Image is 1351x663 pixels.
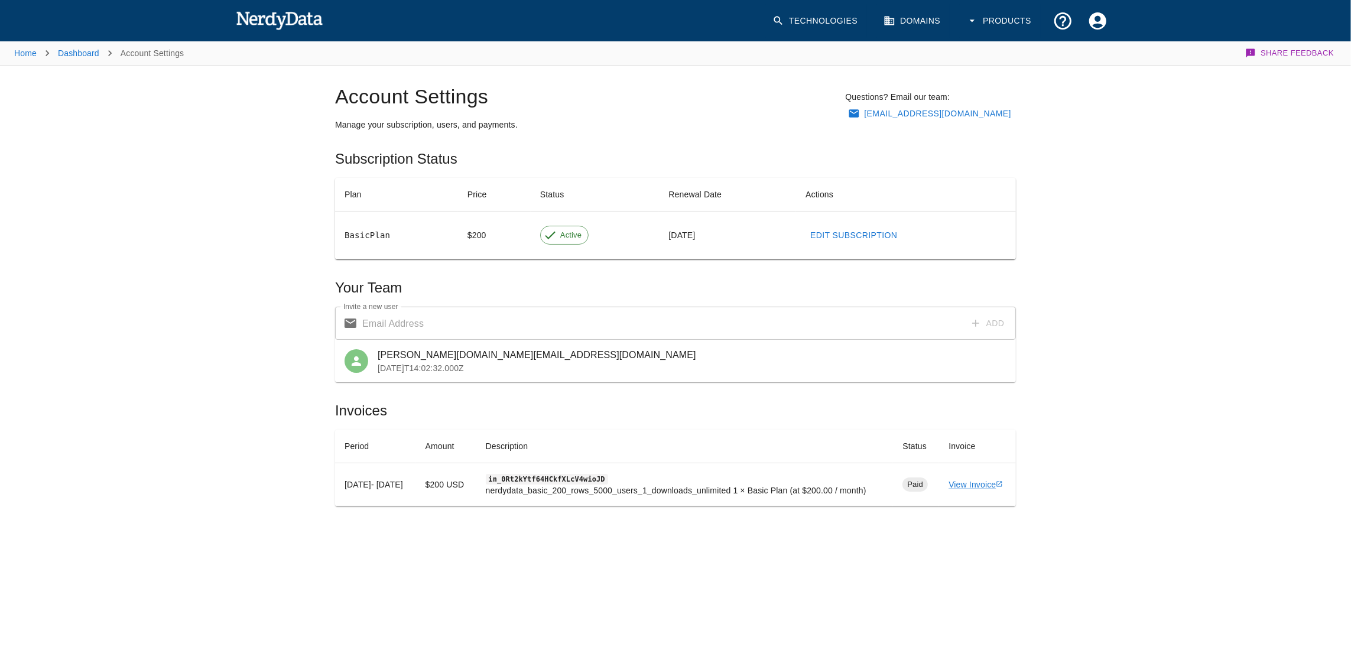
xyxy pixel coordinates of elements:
[486,474,608,485] code: in_0Rt2kYtf64HCkfXLcV4wioJD
[335,463,416,506] td: [DATE] - [DATE]
[236,8,323,32] img: NerdyData.com
[121,47,184,59] p: Account Settings
[476,430,894,463] th: Description
[939,430,1016,463] th: Invoice
[335,149,457,168] h5: Subscription Status
[58,48,99,58] a: Dashboard
[1292,579,1337,624] iframe: Drift Widget Chat Controller
[378,348,1006,362] span: [PERSON_NAME][DOMAIN_NAME][EMAIL_ADDRESS][DOMAIN_NAME]
[1045,4,1080,38] button: Support and Documentation
[846,103,1016,125] a: [EMAIL_ADDRESS][DOMAIN_NAME]
[416,463,476,506] td: $ 200 USD
[1080,4,1115,38] button: Account Settings
[335,178,458,212] th: Plan
[458,212,531,259] td: $200
[335,278,402,297] h5: Your Team
[531,178,660,212] th: Status
[335,119,725,131] h6: Manage your subscription, users, and payments.
[876,4,950,38] a: Domains
[796,178,1016,212] th: Actions
[476,463,894,506] td: nerdydata_basic_200_rows_5000_users_1_downloads_unlimited 1 × Basic Plan (at $200.00 / month)
[959,4,1041,38] button: Products
[554,230,588,241] span: Active
[659,212,796,259] td: [DATE]
[1243,41,1337,65] button: Share Feedback
[902,479,928,490] span: Paid
[14,41,184,65] nav: breadcrumb
[335,401,1016,420] h5: Invoices
[362,307,969,340] input: Email Address
[846,91,1016,103] p: Questions? Email our team:
[893,430,939,463] th: Status
[949,480,1003,489] a: View Invoice
[416,430,476,463] th: Amount
[806,225,902,246] a: Edit Subscription
[14,48,37,58] a: Home
[659,178,796,212] th: Renewal Date
[345,229,449,241] pre: Basic Plan
[335,430,416,463] th: Period
[335,84,725,109] h1: Account Settings
[765,4,867,38] a: Technologies
[458,178,531,212] th: Price
[378,362,1006,374] p: [DATE]T14:02:32.000Z
[343,301,398,311] label: Invite a new user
